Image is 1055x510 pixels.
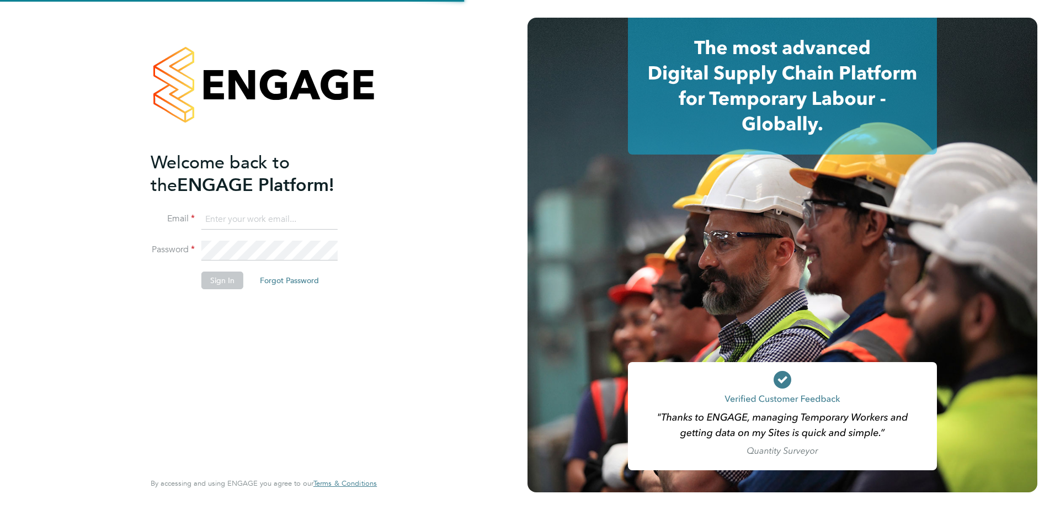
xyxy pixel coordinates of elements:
span: Welcome back to the [151,152,290,196]
label: Email [151,213,195,225]
label: Password [151,244,195,256]
button: Sign In [201,272,243,289]
button: Forgot Password [251,272,328,289]
span: By accessing and using ENGAGE you agree to our [151,479,377,488]
a: Terms & Conditions [313,479,377,488]
input: Enter your work email... [201,210,338,230]
h2: ENGAGE Platform! [151,151,366,196]
span: Terms & Conditions [313,479,377,488]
